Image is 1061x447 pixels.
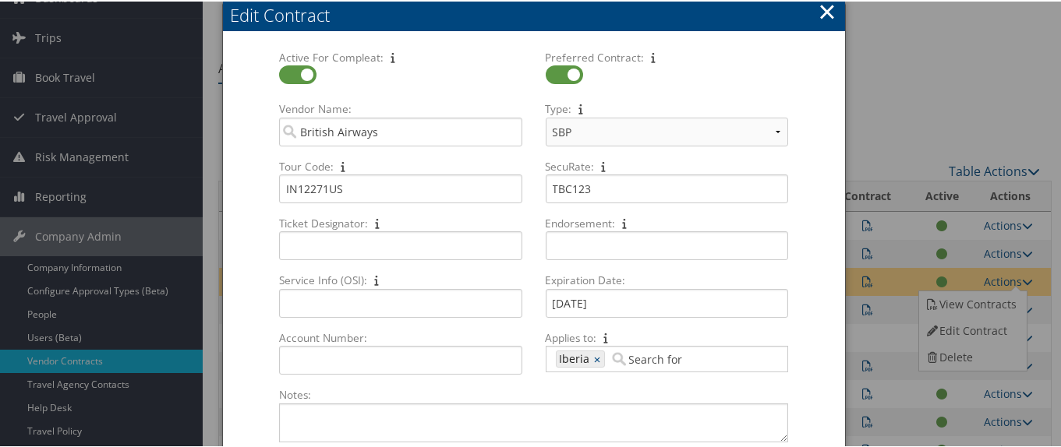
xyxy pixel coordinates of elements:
[273,214,528,230] label: Ticket Designator:
[273,329,528,344] label: Account Number:
[546,287,788,316] input: Expiration Date:
[539,271,794,287] label: Expiration Date:
[546,230,788,259] input: Endorsement:
[539,48,794,64] label: Preferred Contract:
[557,350,590,365] span: Iberia
[539,157,794,173] label: SecuRate:
[231,2,845,26] div: Edit Contract
[279,230,522,259] input: Ticket Designator:
[273,157,528,173] label: Tour Code:
[279,402,787,441] textarea: Notes:
[546,173,788,202] input: SecuRate:
[273,385,794,401] label: Notes:
[609,350,696,365] input: Applies to: Iberia×
[279,344,522,373] input: Account Number:
[539,100,794,115] label: Type:
[273,100,528,115] label: Vendor Name:
[539,214,794,230] label: Endorsement:
[279,173,522,202] input: Tour Code:
[279,287,522,316] input: Service Info (OSI):
[273,48,528,64] label: Active For Compleat:
[594,350,604,365] a: ×
[279,116,522,145] input: Vendor Name:
[273,271,528,287] label: Service Info (OSI):
[546,116,788,145] select: Type:
[539,329,794,344] label: Applies to:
